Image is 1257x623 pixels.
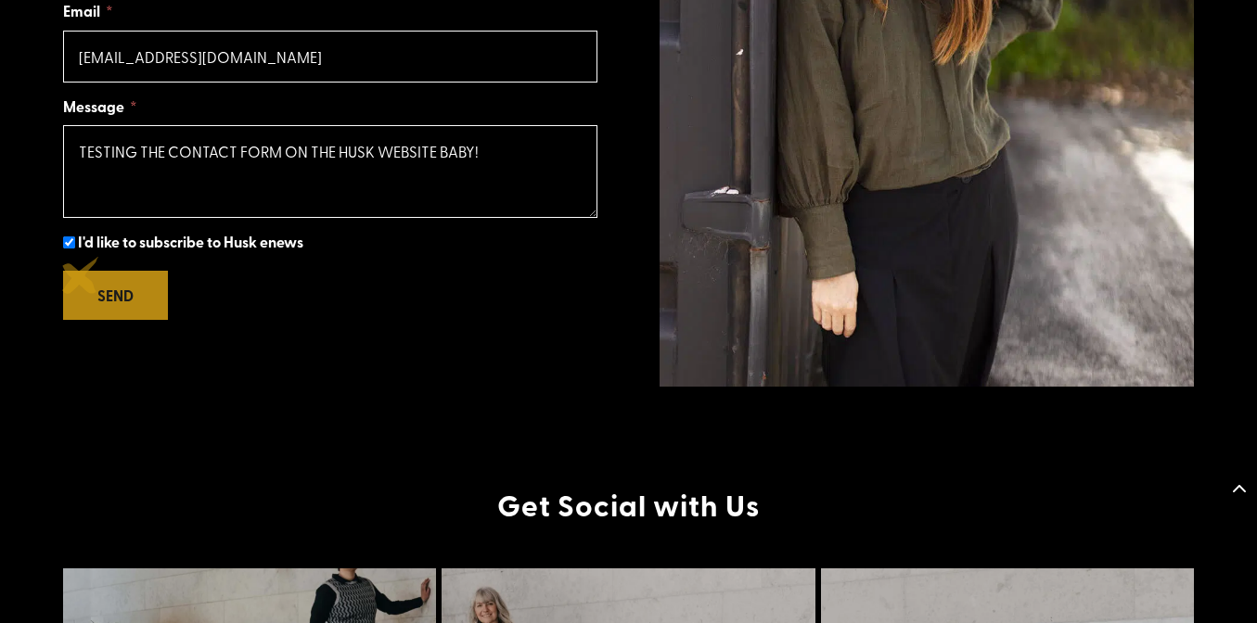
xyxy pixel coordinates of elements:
[63,31,597,83] input: Email
[63,125,597,218] textarea: Message
[660,373,1194,390] picture: SS_Husk_Team2024-38
[63,95,137,117] label: Message
[497,483,760,526] a: Get Social with Us
[63,236,75,248] input: I'd like to subscribe to Husk enews
[63,271,168,320] button: SEND
[78,231,303,252] span: I'd like to subscribe to Husk enews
